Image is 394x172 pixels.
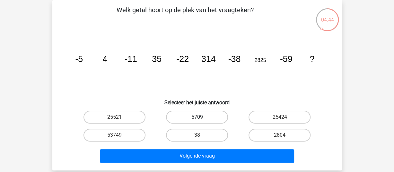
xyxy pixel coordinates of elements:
tspan: ? [310,54,314,64]
tspan: 314 [201,54,215,64]
tspan: -22 [176,54,189,64]
label: 2804 [249,129,311,142]
label: 38 [166,129,228,142]
button: Volgende vraag [100,149,294,163]
tspan: -11 [125,54,137,64]
label: 25521 [83,111,145,124]
tspan: -5 [75,54,83,64]
tspan: 4 [102,54,107,64]
h6: Selecteer het juiste antwoord [63,94,332,106]
tspan: -59 [280,54,292,64]
tspan: -38 [228,54,241,64]
div: 04:44 [315,8,339,24]
label: 53749 [83,129,145,142]
label: 25424 [249,111,311,124]
label: 5709 [166,111,228,124]
tspan: 2825 [254,57,266,63]
p: Welk getal hoort op de plek van het vraagteken? [63,5,308,24]
tspan: 35 [152,54,162,64]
